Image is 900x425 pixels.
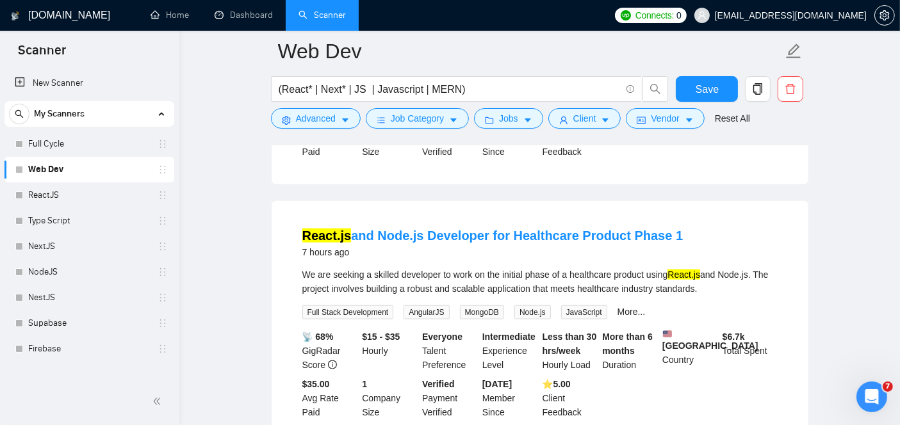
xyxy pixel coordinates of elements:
[8,41,76,68] span: Scanner
[28,157,150,182] a: Web Dev
[158,216,168,226] span: holder
[723,332,745,342] b: $ 6.7k
[158,267,168,277] span: holder
[366,108,469,129] button: barsJob Categorycaret-down
[856,381,887,412] iframe: Intercom live chat
[561,305,607,319] span: JavaScript
[480,330,540,372] div: Experience Level
[482,332,536,342] b: Intermediate
[302,245,683,260] div: 7 hours ago
[651,111,679,125] span: Vendor
[341,115,350,125] span: caret-down
[635,8,674,22] span: Connects:
[302,229,352,243] mark: React.js
[523,115,532,125] span: caret-down
[420,377,480,419] div: Payment Verified
[698,11,707,20] span: user
[271,108,361,129] button: settingAdvancedcaret-down
[499,111,518,125] span: Jobs
[745,76,771,102] button: copy
[158,344,168,354] span: holder
[621,10,631,20] img: upwork-logo.png
[4,70,174,96] li: New Scanner
[642,76,668,102] button: search
[302,379,330,389] b: $35.00
[278,35,783,67] input: Scanner name...
[158,190,168,200] span: holder
[302,305,394,319] span: Full Stack Development
[543,379,571,389] b: ⭐️ 5.00
[660,330,720,372] div: Country
[485,115,494,125] span: folder
[279,81,621,97] input: Search Freelance Jobs...
[9,104,29,124] button: search
[28,285,150,310] a: NestJS
[28,131,150,157] a: Full Cycle
[328,360,337,369] span: info-circle
[601,115,610,125] span: caret-down
[404,305,449,319] span: AngularJS
[480,377,540,419] div: Member Since
[746,83,770,95] span: copy
[4,101,174,362] li: My Scanners
[676,76,738,102] button: Save
[158,164,168,175] span: holder
[626,85,635,93] span: info-circle
[300,330,360,372] div: GigRadar Score
[460,305,504,319] span: MongoDB
[637,115,646,125] span: idcard
[602,332,653,356] b: More than 6 months
[543,332,597,356] b: Less than 30 hrs/week
[28,336,150,362] a: Firebase
[540,330,600,372] div: Hourly Load
[600,330,660,372] div: Duration
[359,377,420,419] div: Company Size
[875,10,894,20] span: setting
[720,330,780,372] div: Total Spent
[296,111,336,125] span: Advanced
[778,76,803,102] button: delete
[573,111,596,125] span: Client
[662,330,758,351] b: [GEOGRAPHIC_DATA]
[559,115,568,125] span: user
[548,108,621,129] button: userClientcaret-down
[152,395,165,408] span: double-left
[391,111,444,125] span: Job Category
[11,6,20,26] img: logo
[874,5,895,26] button: setting
[362,379,367,389] b: 1
[151,10,189,20] a: homeHome
[785,43,802,60] span: edit
[643,83,667,95] span: search
[449,115,458,125] span: caret-down
[883,381,893,392] span: 7
[482,379,512,389] b: [DATE]
[618,307,646,317] a: More...
[778,83,803,95] span: delete
[302,229,683,243] a: React.jsand Node.js Developer for Healthcare Product Phase 1
[34,101,85,127] span: My Scanners
[540,377,600,419] div: Client Feedback
[377,115,386,125] span: bars
[299,10,346,20] a: searchScanner
[28,259,150,285] a: NodeJS
[874,10,895,20] a: setting
[302,332,334,342] b: 📡 68%
[359,330,420,372] div: Hourly
[474,108,543,129] button: folderJobscaret-down
[626,108,704,129] button: idcardVendorcaret-down
[696,81,719,97] span: Save
[667,269,700,280] mark: React.js
[300,377,360,419] div: Avg Rate Paid
[28,182,150,208] a: ReactJS
[28,208,150,234] a: Type Script
[663,330,672,339] img: 🇺🇸
[715,111,750,125] a: Reset All
[28,310,150,336] a: Supabase
[28,234,150,259] a: NextJS
[302,268,778,296] div: We are seeking a skilled developer to work on the initial phase of a healthcare product using and...
[15,70,164,96] a: New Scanner
[420,330,480,372] div: Talent Preference
[422,379,455,389] b: Verified
[158,241,168,252] span: holder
